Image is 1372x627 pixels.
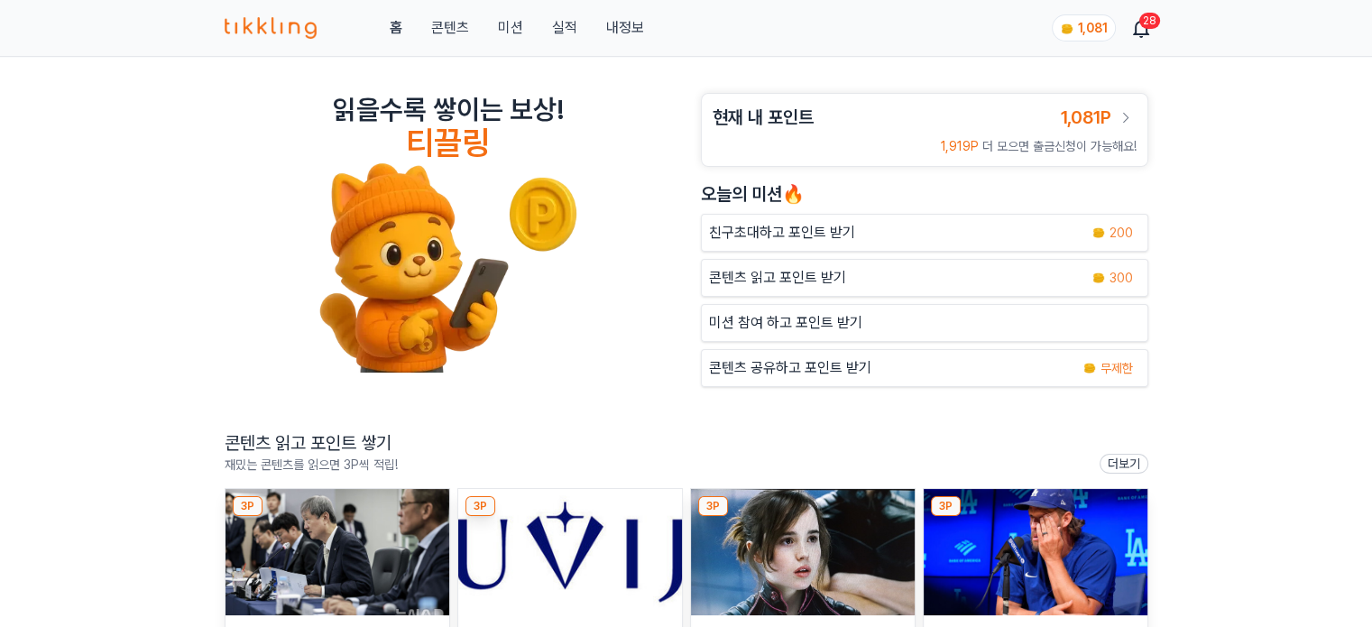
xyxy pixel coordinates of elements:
[691,489,915,615] img: 훌쩍훌쩍 남자로 성전환 후 절망에 빠진 여배우.JPG
[1139,13,1160,29] div: 28
[406,125,490,161] h4: 티끌링
[465,496,495,516] div: 3P
[709,357,871,379] p: 콘텐츠 공유하고 포인트 받기
[1091,226,1106,240] img: coin
[1100,454,1148,474] a: 더보기
[701,349,1148,387] a: 콘텐츠 공유하고 포인트 받기 coin 무제한
[701,304,1148,342] button: 미션 참여 하고 포인트 받기
[1078,21,1108,35] span: 1,081
[226,489,449,615] img: 이찬진 금감원장, 상호금융회장 간담회…"지역 자금공급에 집중해야"
[924,489,1147,615] img: '은퇴 선언' 커쇼, 눈물의 기자회견…"건강하게 던진 올해가 떠나야할 때"
[430,17,468,39] a: 콘텐츠
[713,105,814,130] h3: 현재 내 포인트
[605,17,643,39] a: 내정보
[1060,22,1074,36] img: coin
[1052,14,1112,41] a: coin 1,081
[1134,17,1148,39] a: 28
[1110,269,1133,287] span: 300
[225,430,398,456] h2: 콘텐츠 읽고 포인트 쌓기
[1061,105,1137,130] a: 1,081P
[709,267,846,289] p: 콘텐츠 읽고 포인트 받기
[701,259,1148,297] a: 콘텐츠 읽고 포인트 받기 coin 300
[701,214,1148,252] button: 친구초대하고 포인트 받기 coin 200
[941,139,979,153] span: 1,919P
[982,139,1137,153] span: 더 모으면 출금신청이 가능해요!
[233,496,262,516] div: 3P
[318,161,578,373] img: tikkling_character
[698,496,728,516] div: 3P
[701,181,1148,207] h2: 오늘의 미션🔥
[225,17,318,39] img: 티끌링
[1091,271,1106,285] img: coin
[709,312,862,334] p: 미션 참여 하고 포인트 받기
[333,93,564,125] h2: 읽을수록 쌓이는 보상!
[1100,359,1133,377] span: 무제한
[389,17,401,39] a: 홈
[497,17,522,39] button: 미션
[931,496,961,516] div: 3P
[1082,361,1097,375] img: coin
[1110,224,1133,242] span: 200
[709,222,855,244] p: 친구초대하고 포인트 받기
[551,17,576,39] a: 실적
[225,456,398,474] p: 재밌는 콘텐츠를 읽으면 3P씩 적립!
[458,489,682,615] img: "세계 최초 콜산 지방분해주사제"…국산 40호 신약 허가
[1061,106,1111,128] span: 1,081P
